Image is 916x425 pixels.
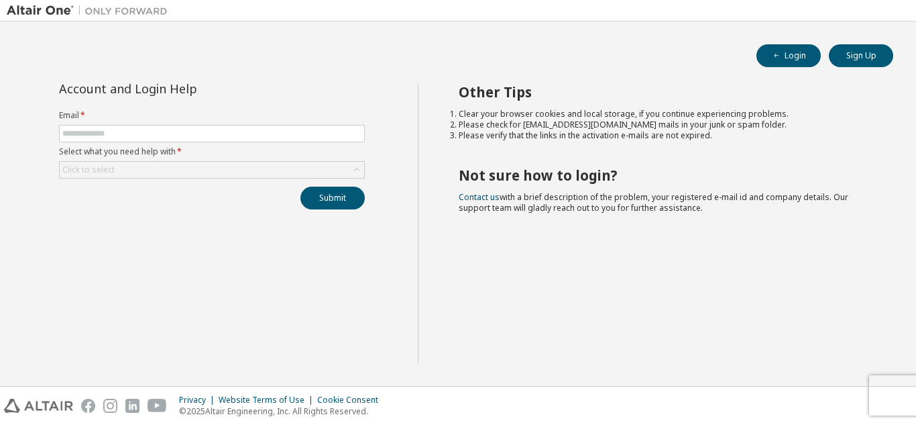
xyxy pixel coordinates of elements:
[300,187,365,209] button: Submit
[459,83,870,101] h2: Other Tips
[7,4,174,17] img: Altair One
[103,399,117,413] img: instagram.svg
[62,164,115,175] div: Click to select
[829,44,893,67] button: Sign Up
[179,395,219,406] div: Privacy
[317,395,386,406] div: Cookie Consent
[459,109,870,120] li: Clear your browser cookies and local storage, if you continue experiencing problems.
[459,120,870,130] li: Please check for [EMAIL_ADDRESS][DOMAIN_NAME] mails in your junk or spam folder.
[125,399,139,413] img: linkedin.svg
[219,395,317,406] div: Website Terms of Use
[459,191,848,214] span: with a brief description of the problem, your registered e-mail id and company details. Our suppo...
[459,130,870,141] li: Please verify that the links in the activation e-mails are not expired.
[59,146,365,157] label: Select what you need help with
[148,399,167,413] img: youtube.svg
[59,83,304,94] div: Account and Login Help
[59,110,365,121] label: Email
[4,399,73,413] img: altair_logo.svg
[179,406,386,417] p: © 2025 Altair Engineering, Inc. All Rights Reserved.
[81,399,95,413] img: facebook.svg
[459,167,870,184] h2: Not sure how to login?
[756,44,821,67] button: Login
[60,162,364,178] div: Click to select
[459,191,500,203] a: Contact us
